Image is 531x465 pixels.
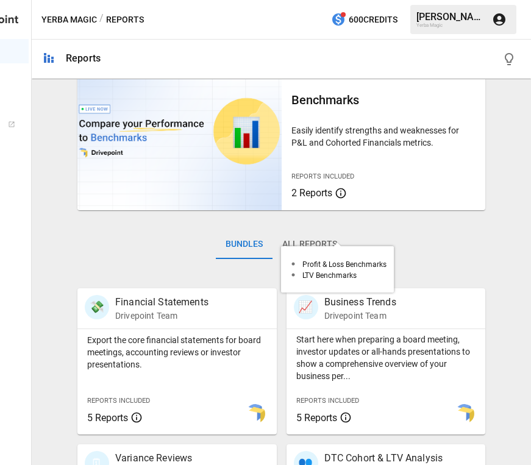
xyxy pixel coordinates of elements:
[99,12,104,27] div: /
[291,172,354,180] span: Reports Included
[326,9,402,31] button: 600Credits
[115,295,208,310] p: Financial Statements
[302,271,357,280] span: LTV Benchmarks
[66,52,101,64] div: Reports
[324,310,396,322] p: Drivepoint Team
[349,12,397,27] span: 600 Credits
[87,334,267,371] p: Export the core financial statements for board meetings, accounting reviews or investor presentat...
[291,90,476,110] h6: Benchmarks
[291,124,476,149] p: Easily identify strengths and weaknesses for P&L and Cohorted Financials metrics.
[87,397,150,405] span: Reports Included
[296,397,359,405] span: Reports Included
[41,12,97,27] button: Yerba Magic
[455,404,474,424] img: smart model
[296,333,476,382] p: Start here when preparing a board meeting, investor updates or all-hands presentations to show a ...
[302,260,387,269] span: Profit & Loss Benchmarks
[416,23,485,28] div: Yerba Magic
[216,230,273,259] button: Bundles
[77,52,282,210] img: video thumbnail
[273,230,347,259] button: All Reports
[291,187,332,199] span: 2 Reports
[296,412,337,424] span: 5 Reports
[294,295,318,319] div: 📈
[416,11,485,23] div: [PERSON_NAME]
[85,295,109,319] div: 💸
[115,310,208,322] p: Drivepoint Team
[87,412,128,424] span: 5 Reports
[324,295,396,310] p: Business Trends
[246,404,265,424] img: smart model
